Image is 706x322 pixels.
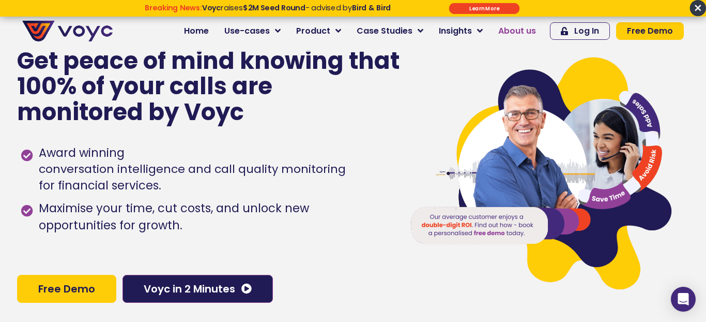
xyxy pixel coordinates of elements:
[288,21,349,41] a: Product
[616,22,684,40] a: Free Demo
[439,25,472,37] span: Insights
[224,25,270,37] span: Use-cases
[145,3,202,13] strong: Breaking News:
[22,21,113,41] img: voyc-full-logo
[352,3,391,13] strong: Bird & Bird
[213,215,262,226] a: Privacy Policy
[38,284,95,294] span: Free Demo
[296,25,330,37] span: Product
[107,3,428,21] div: Breaking News: Voyc raises $2M Seed Round - advised by Bird & Bird
[184,25,209,37] span: Home
[202,3,221,13] strong: Voyc
[202,3,391,13] span: raises - advised by
[137,41,163,53] span: Phone
[490,21,544,41] a: About us
[498,25,536,37] span: About us
[627,27,673,35] span: Free Demo
[550,22,610,40] a: Log In
[39,162,346,177] h1: conversation intelligence and call quality monitoring
[431,21,490,41] a: Insights
[144,284,235,294] span: Voyc in 2 Minutes
[243,3,305,13] strong: $2M Seed Round
[671,287,696,312] div: Open Intercom Messenger
[122,275,273,303] a: Voyc in 2 Minutes
[36,200,389,235] span: Maximise your time, cut costs, and unlock new opportunities for growth.
[574,27,599,35] span: Log In
[176,21,217,41] a: Home
[17,48,401,125] p: Get peace of mind knowing that 100% of your calls are monitored by Voyc
[349,21,431,41] a: Case Studies
[17,275,116,303] a: Free Demo
[357,25,412,37] span: Case Studies
[217,21,288,41] a: Use-cases
[449,3,520,14] div: Submit
[36,144,346,194] span: Award winning for financial services.
[137,84,172,96] span: Job title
